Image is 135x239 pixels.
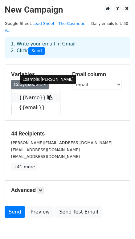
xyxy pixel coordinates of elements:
a: Send Test Email [55,206,102,218]
a: {{Name}} [11,93,60,103]
h5: Variables [11,71,63,78]
h5: 44 Recipients [11,130,124,137]
span: Daily emails left: 50 [89,20,130,27]
div: 1. Write your email in Gmail 2. Click [6,41,129,55]
a: Preview [27,206,54,218]
h5: Advanced [11,187,124,194]
span: Send [28,47,45,55]
a: +41 more [11,163,37,171]
div: Example: [PERSON_NAME] [20,75,76,84]
small: [EMAIL_ADDRESS][DOMAIN_NAME] [11,147,80,152]
small: [PERSON_NAME][EMAIL_ADDRESS][DOMAIN_NAME] [11,140,112,145]
a: Send [5,206,25,218]
a: Lead Sheet - The Cosmetic V... [5,21,85,33]
a: Copy/paste... [11,80,49,89]
h5: Email column [72,71,124,78]
h2: New Campaign [5,5,130,15]
div: 聊天小组件 [104,210,135,239]
small: Google Sheet: [5,21,85,33]
a: Daily emails left: 50 [89,21,130,26]
a: {{email}} [11,103,60,112]
iframe: Chat Widget [104,210,135,239]
small: [EMAIL_ADDRESS][DOMAIN_NAME] [11,154,80,159]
